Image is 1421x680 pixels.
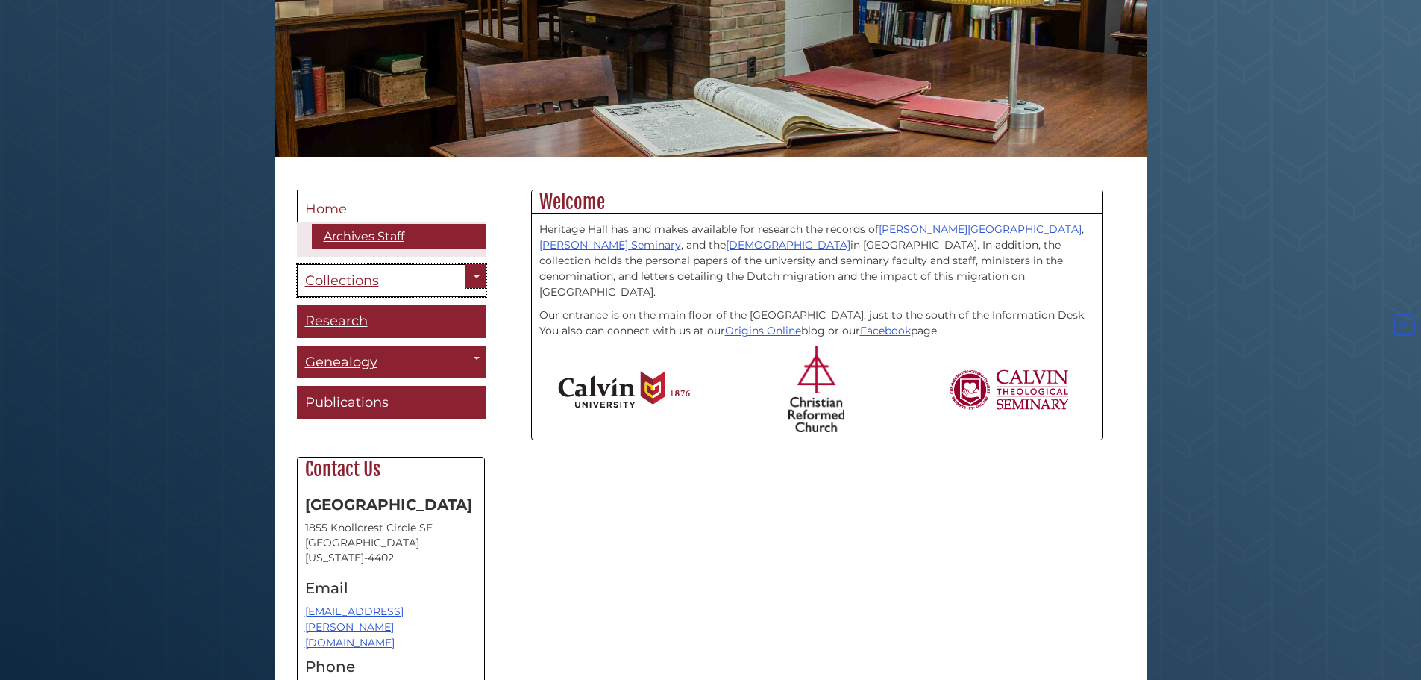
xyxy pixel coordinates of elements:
[725,324,801,337] a: Origins Online
[297,305,486,338] a: Research
[539,308,1095,339] p: Our entrance is on the main floor of the [GEOGRAPHIC_DATA], just to the south of the Information ...
[305,605,404,649] a: [EMAIL_ADDRESS][PERSON_NAME][DOMAIN_NAME]
[949,369,1070,410] img: Calvin Theological Seminary
[305,313,368,329] span: Research
[305,272,379,289] span: Collections
[297,264,486,298] a: Collections
[297,190,486,222] a: Home
[879,222,1082,236] a: [PERSON_NAME][GEOGRAPHIC_DATA]
[539,238,681,252] a: [PERSON_NAME] Seminary
[539,222,1095,300] p: Heritage Hall has and makes available for research the records of , , and the in [GEOGRAPHIC_DATA...
[312,224,486,249] a: Archives Staff
[860,324,911,337] a: Facebook
[305,658,477,675] h4: Phone
[305,520,477,565] address: 1855 Knollcrest Circle SE [GEOGRAPHIC_DATA][US_STATE]-4402
[558,371,690,408] img: Calvin University
[788,346,844,432] img: Christian Reformed Church
[726,238,850,252] a: [DEMOGRAPHIC_DATA]
[532,190,1102,214] h2: Welcome
[297,386,486,419] a: Publications
[305,496,472,514] strong: [GEOGRAPHIC_DATA]
[305,580,477,596] h4: Email
[297,346,486,379] a: Genealogy
[305,394,389,411] span: Publications
[305,201,347,217] span: Home
[305,354,377,370] span: Genealogy
[298,458,484,481] h2: Contact Us
[1390,319,1417,332] a: Back to Top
